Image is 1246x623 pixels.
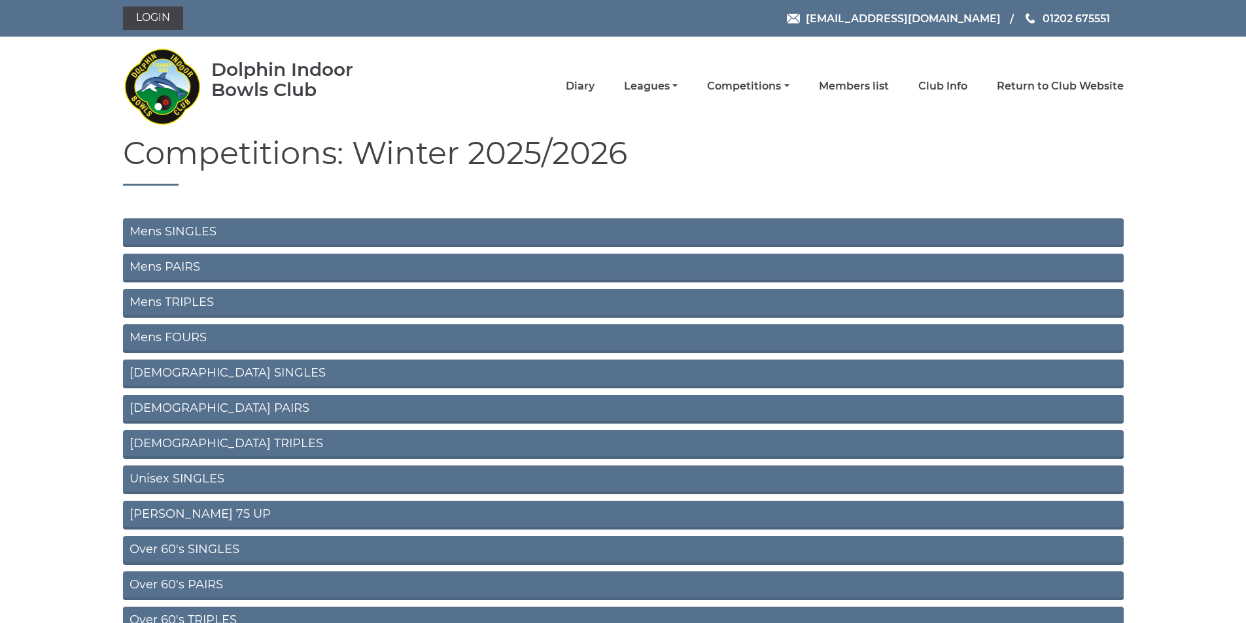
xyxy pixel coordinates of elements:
[566,79,595,93] a: Diary
[624,79,678,93] a: Leagues
[123,571,1124,600] a: Over 60's PAIRS
[123,289,1124,318] a: Mens TRIPLES
[123,395,1124,424] a: [DEMOGRAPHIC_DATA] PAIRS
[123,324,1124,353] a: Mens FOURS
[123,254,1124,282] a: Mens PAIRS
[123,536,1124,565] a: Over 60's SINGLES
[123,218,1124,247] a: Mens SINGLES
[819,79,889,93] a: Members list
[1043,12,1110,24] span: 01202 675551
[123,136,1124,186] h1: Competitions: Winter 2025/2026
[123,7,183,30] a: Login
[787,14,800,24] img: Email
[123,501,1124,530] a: [PERSON_NAME] 75 UP
[1026,13,1035,24] img: Phone us
[806,12,1001,24] span: [EMAIL_ADDRESS][DOMAIN_NAME]
[123,41,201,132] img: Dolphin Indoor Bowls Club
[123,465,1124,494] a: Unisex SINGLES
[707,79,789,93] a: Competitions
[918,79,967,93] a: Club Info
[1024,10,1110,27] a: Phone us 01202 675551
[211,59,395,100] div: Dolphin Indoor Bowls Club
[123,360,1124,388] a: [DEMOGRAPHIC_DATA] SINGLES
[997,79,1124,93] a: Return to Club Website
[787,10,1001,27] a: Email [EMAIL_ADDRESS][DOMAIN_NAME]
[123,430,1124,459] a: [DEMOGRAPHIC_DATA] TRIPLES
